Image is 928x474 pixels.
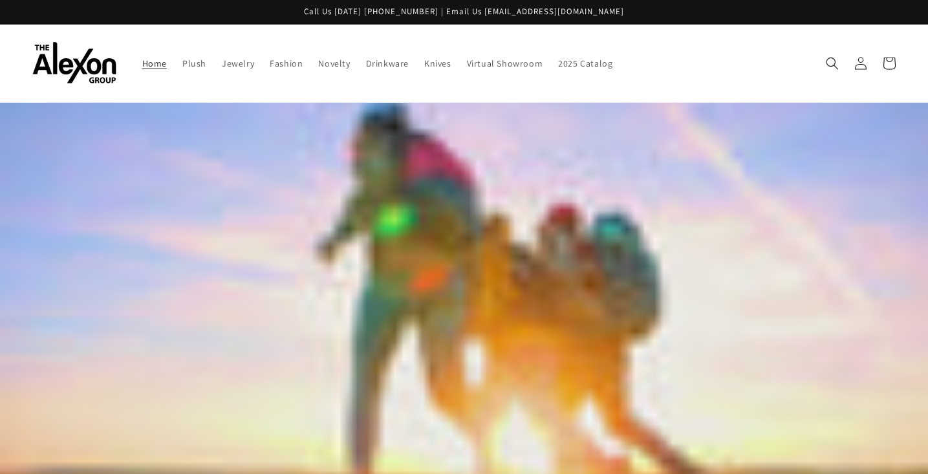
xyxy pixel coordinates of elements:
[32,42,116,84] img: The Alexon Group
[550,50,620,77] a: 2025 Catalog
[175,50,214,77] a: Plush
[358,50,416,77] a: Drinkware
[262,50,310,77] a: Fashion
[214,50,262,77] a: Jewelry
[558,58,612,69] span: 2025 Catalog
[318,58,350,69] span: Novelty
[424,58,451,69] span: Knives
[182,58,206,69] span: Plush
[818,49,847,78] summary: Search
[366,58,409,69] span: Drinkware
[416,50,459,77] a: Knives
[142,58,167,69] span: Home
[459,50,551,77] a: Virtual Showroom
[270,58,303,69] span: Fashion
[310,50,358,77] a: Novelty
[467,58,543,69] span: Virtual Showroom
[135,50,175,77] a: Home
[222,58,254,69] span: Jewelry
